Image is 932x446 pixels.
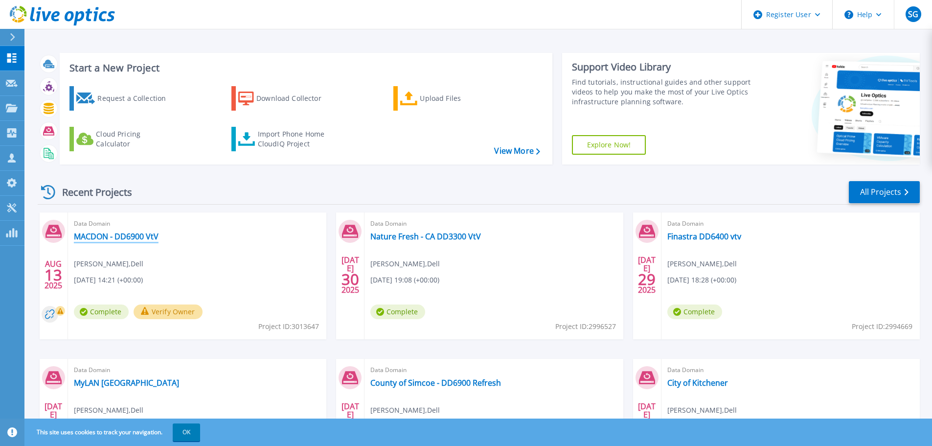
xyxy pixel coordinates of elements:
span: This site uses cookies to track your navigation. [27,423,200,441]
span: 30 [341,275,359,283]
a: Explore Now! [572,135,646,155]
span: [DATE] 14:21 (+00:00) [74,275,143,285]
button: OK [173,423,200,441]
a: County of Simcoe - DD6900 Refresh [370,378,501,388]
span: 13 [45,271,62,279]
button: Verify Owner [134,305,203,319]
span: Data Domain [74,365,320,376]
span: [PERSON_NAME] , Dell [667,258,737,269]
div: Support Video Library [572,61,754,73]
a: View More [494,146,540,156]
div: [DATE] 2025 [341,403,360,439]
div: Find tutorials, instructional guides and other support videos to help you make the most of your L... [572,77,754,107]
a: Finastra DD6400 vtv [667,232,741,241]
a: All Projects [849,181,920,203]
span: Data Domain [74,218,320,229]
a: MACDON - DD6900 VtV [74,232,159,241]
div: Recent Projects [38,180,145,204]
div: Download Collector [256,89,335,108]
span: Data Domain [667,365,914,376]
div: Upload Files [420,89,498,108]
span: Data Domain [667,218,914,229]
span: Complete [74,305,129,319]
span: [PERSON_NAME] , Dell [74,405,143,416]
div: Request a Collection [97,89,176,108]
span: [PERSON_NAME] , Dell [74,258,143,269]
span: [PERSON_NAME] , Dell [370,258,440,269]
span: Project ID: 2996527 [555,321,616,332]
a: Cloud Pricing Calculator [69,127,179,151]
span: [PERSON_NAME] , Dell [667,405,737,416]
div: [DATE] 2025 [44,403,63,439]
div: [DATE] 2025 [637,403,656,439]
div: Import Phone Home CloudIQ Project [258,129,334,149]
div: [DATE] 2025 [637,257,656,293]
div: AUG 2025 [44,257,63,293]
span: [PERSON_NAME] , Dell [370,405,440,416]
a: Nature Fresh - CA DD3300 VtV [370,232,481,241]
span: Data Domain [370,365,617,376]
span: Project ID: 3013647 [258,321,319,332]
a: Request a Collection [69,86,179,111]
span: Project ID: 2994669 [852,321,912,332]
a: City of Kitchener [667,378,728,388]
div: [DATE] 2025 [341,257,360,293]
a: Upload Files [393,86,502,111]
a: Download Collector [231,86,341,111]
span: 29 [638,275,656,283]
span: Data Domain [370,218,617,229]
h3: Start a New Project [69,63,540,73]
span: [DATE] 19:08 (+00:00) [370,275,439,285]
div: Cloud Pricing Calculator [96,129,174,149]
span: [DATE] 18:28 (+00:00) [667,275,736,285]
span: SG [908,10,918,18]
span: Complete [370,305,425,319]
a: MyLAN [GEOGRAPHIC_DATA] [74,378,179,388]
span: Complete [667,305,722,319]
